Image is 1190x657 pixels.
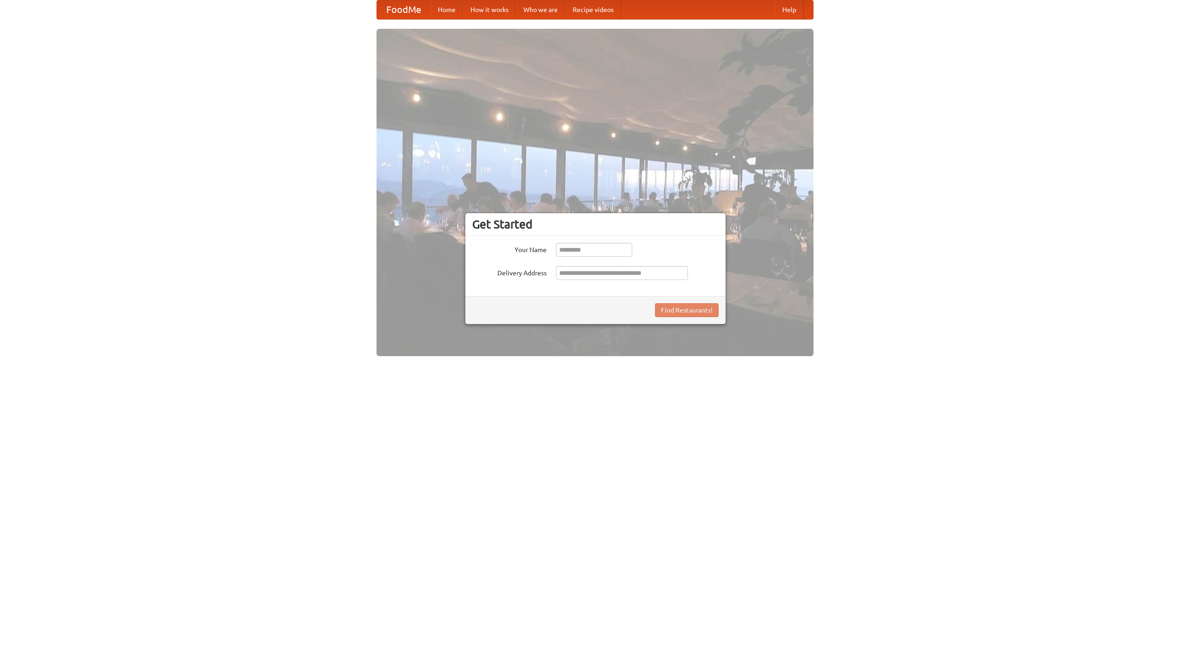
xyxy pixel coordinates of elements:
h3: Get Started [472,217,719,231]
label: Delivery Address [472,266,547,278]
a: Recipe videos [565,0,621,19]
label: Your Name [472,243,547,254]
a: FoodMe [377,0,430,19]
a: Who we are [516,0,565,19]
button: Find Restaurants! [655,303,719,317]
a: Home [430,0,463,19]
a: Help [775,0,804,19]
a: How it works [463,0,516,19]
